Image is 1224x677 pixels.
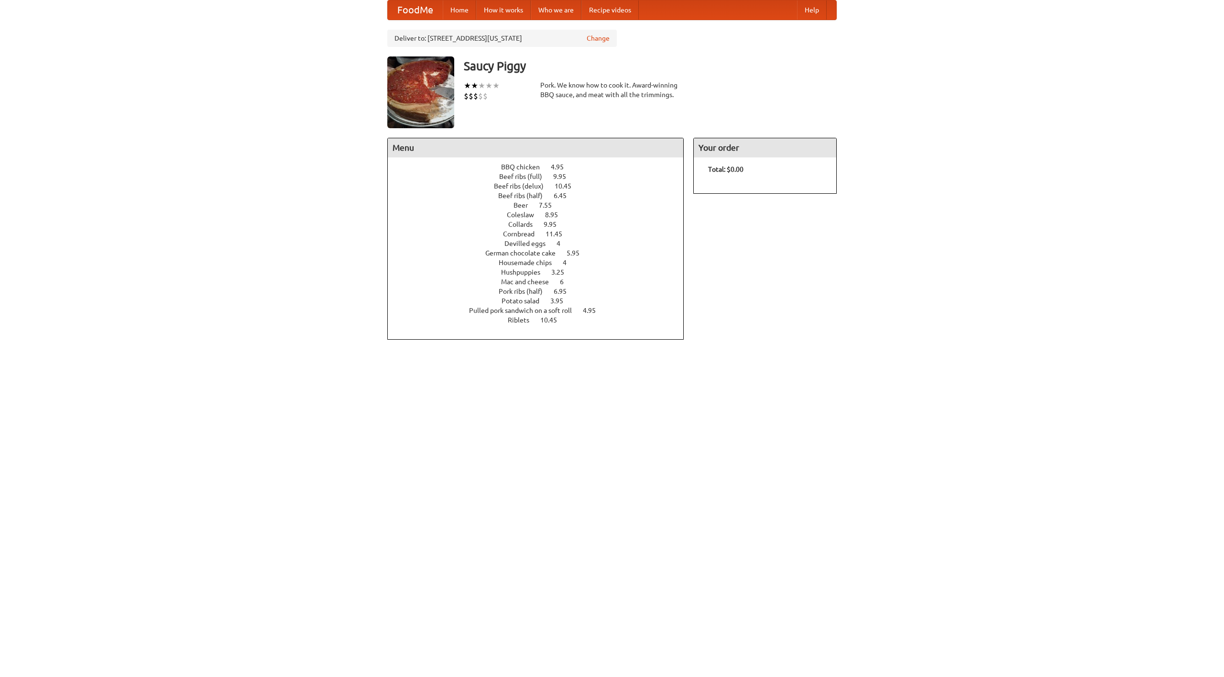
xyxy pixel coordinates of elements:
div: Deliver to: [STREET_ADDRESS][US_STATE] [387,30,617,47]
a: Home [443,0,476,20]
a: Beef ribs (half) 6.45 [498,192,584,200]
span: BBQ chicken [501,163,549,171]
a: Pulled pork sandwich on a soft roll 4.95 [469,307,613,314]
a: Beef ribs (full) 9.95 [499,173,584,180]
span: 4 [563,259,576,266]
a: Change [587,33,610,43]
span: 10.45 [555,182,581,190]
a: BBQ chicken 4.95 [501,163,581,171]
a: How it works [476,0,531,20]
span: Pulled pork sandwich on a soft roll [469,307,581,314]
span: Coleslaw [507,211,544,219]
a: Hushpuppies 3.25 [501,268,582,276]
span: Riblets [508,316,539,324]
span: 4.95 [551,163,573,171]
span: 6 [560,278,573,286]
img: angular.jpg [387,56,454,128]
a: Help [797,0,827,20]
a: Pork ribs (half) 6.95 [499,288,584,295]
a: Riblets 10.45 [508,316,575,324]
span: Housemade chips [499,259,561,266]
span: Potato salad [502,297,549,305]
a: Who we are [531,0,581,20]
a: Collards 9.95 [508,221,574,228]
h3: Saucy Piggy [464,56,837,76]
span: 6.45 [554,192,576,200]
span: 9.95 [553,173,576,180]
a: Beef ribs (delux) 10.45 [494,182,589,190]
span: 8.95 [545,211,568,219]
span: German chocolate cake [485,249,565,257]
h4: Menu [388,138,683,157]
span: 6.95 [554,288,576,295]
li: ★ [464,80,471,91]
span: Beer [514,201,537,209]
li: $ [473,91,478,101]
a: Coleslaw 8.95 [507,211,576,219]
span: 11.45 [546,230,572,238]
li: ★ [492,80,500,91]
h4: Your order [694,138,836,157]
li: $ [483,91,488,101]
a: Mac and cheese 6 [501,278,581,286]
div: Pork. We know how to cook it. Award-winning BBQ sauce, and meat with all the trimmings. [540,80,684,100]
li: ★ [485,80,492,91]
span: Devilled eggs [504,240,555,247]
span: Cornbread [503,230,544,238]
a: Potato salad 3.95 [502,297,581,305]
a: Devilled eggs 4 [504,240,578,247]
span: Beef ribs (full) [499,173,552,180]
li: $ [469,91,473,101]
span: Collards [508,221,542,228]
span: 4 [557,240,570,247]
b: Total: $0.00 [708,166,743,173]
span: Hushpuppies [501,268,550,276]
li: $ [478,91,483,101]
a: Recipe videos [581,0,639,20]
li: $ [464,91,469,101]
a: Cornbread 11.45 [503,230,580,238]
span: 10.45 [540,316,567,324]
a: FoodMe [388,0,443,20]
span: Beef ribs (delux) [494,182,553,190]
span: 3.95 [550,297,573,305]
span: 7.55 [539,201,561,209]
span: 5.95 [567,249,589,257]
li: ★ [471,80,478,91]
span: Beef ribs (half) [498,192,552,200]
span: 9.95 [544,221,566,228]
li: ★ [478,80,485,91]
span: 4.95 [583,307,605,314]
span: 3.25 [551,268,574,276]
span: Pork ribs (half) [499,288,552,295]
a: German chocolate cake 5.95 [485,249,597,257]
a: Beer 7.55 [514,201,569,209]
a: Housemade chips 4 [499,259,584,266]
span: Mac and cheese [501,278,558,286]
